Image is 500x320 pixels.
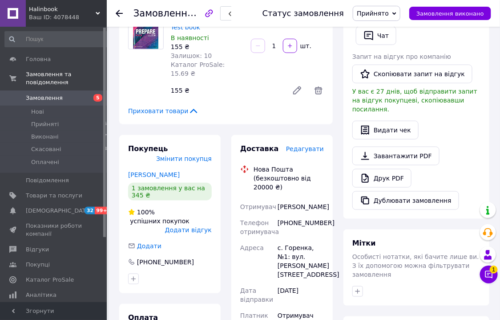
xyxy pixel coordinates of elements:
[171,42,244,51] div: 155 ₴
[352,88,477,113] span: У вас є 27 днів, щоб відправити запит на відгук покупцеві, скопіювавши посилання.
[31,158,59,166] span: Оплачені
[26,276,74,284] span: Каталог ProSale
[276,240,326,283] div: с. Горенка, №1: вул. [PERSON_NAME][STREET_ADDRESS]
[313,85,324,96] span: Видалити
[240,287,273,303] span: Дата відправки
[128,107,199,115] span: Приховати товари
[357,10,389,17] span: Прийнято
[31,108,44,116] span: Нові
[240,244,264,251] span: Адреса
[490,263,498,271] span: 1
[240,219,279,235] span: Телефон отримувача
[128,171,180,178] a: [PERSON_NAME]
[352,239,376,247] span: Мітки
[171,61,225,77] span: Каталог ProSale: 15.69 ₴
[240,144,279,153] span: Доставка
[93,94,102,102] span: 5
[165,226,212,234] span: Додати відгук
[352,191,459,210] button: Дублювати замовлення
[128,183,212,201] div: 1 замовлення у вас на 345 ₴
[288,82,306,99] a: Редагувати
[352,53,451,60] span: Запит на відгук про компанію
[133,14,158,49] img: Книга Prepare НУШ 6 Test book
[276,215,326,240] div: [PHONE_NUMBER]
[128,208,212,226] div: успішних покупок
[4,31,111,47] input: Пошук
[31,145,61,153] span: Скасовані
[286,145,324,152] span: Редагувати
[31,133,59,141] span: Виконані
[95,207,109,214] span: 99+
[352,169,411,188] a: Друк PDF
[26,176,69,185] span: Повідомлення
[171,34,209,41] span: В наявності
[26,192,82,200] span: Товари та послуги
[133,8,193,19] span: Замовлення
[171,52,212,59] span: Залишок: 10
[352,65,472,83] button: Скопіювати запит на відгук
[26,222,82,238] span: Показники роботи компанії
[31,120,59,128] span: Прийняті
[26,207,92,215] span: [DEMOGRAPHIC_DATA]
[29,5,96,13] span: Halinbook
[26,246,49,254] span: Відгуки
[171,15,239,31] a: Книга Prepare НУШ 6 Test book
[116,9,123,18] div: Повернутися назад
[137,209,155,216] span: 100%
[26,261,50,269] span: Покупці
[352,121,419,139] button: Видати чек
[137,242,161,250] span: Додати
[276,199,326,215] div: [PERSON_NAME]
[356,26,396,45] button: Чат
[167,84,285,97] div: 155 ₴
[26,291,56,299] span: Аналітика
[480,266,498,283] button: Чат з покупцем1
[136,258,195,267] div: [PHONE_NUMBER]
[352,147,440,165] a: Завантажити PDF
[156,155,212,162] span: Змінити покупця
[352,253,479,278] span: Особисті нотатки, які бачите лише ви. З їх допомогою можна фільтрувати замовлення
[240,312,268,319] span: Платник
[26,55,51,63] span: Головна
[26,70,107,86] span: Замовлення та повідомлення
[262,9,344,18] div: Статус замовлення
[240,203,276,210] span: Отримувач
[409,7,491,20] button: Замовлення виконано
[416,10,484,17] span: Замовлення виконано
[29,13,107,21] div: Ваш ID: 4078448
[251,165,326,192] div: Нова Пошта (безкоштовно від 20000 ₴)
[85,207,95,214] span: 32
[128,144,168,153] span: Покупець
[26,94,63,102] span: Замовлення
[276,283,326,308] div: [DATE]
[298,41,312,50] div: шт.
